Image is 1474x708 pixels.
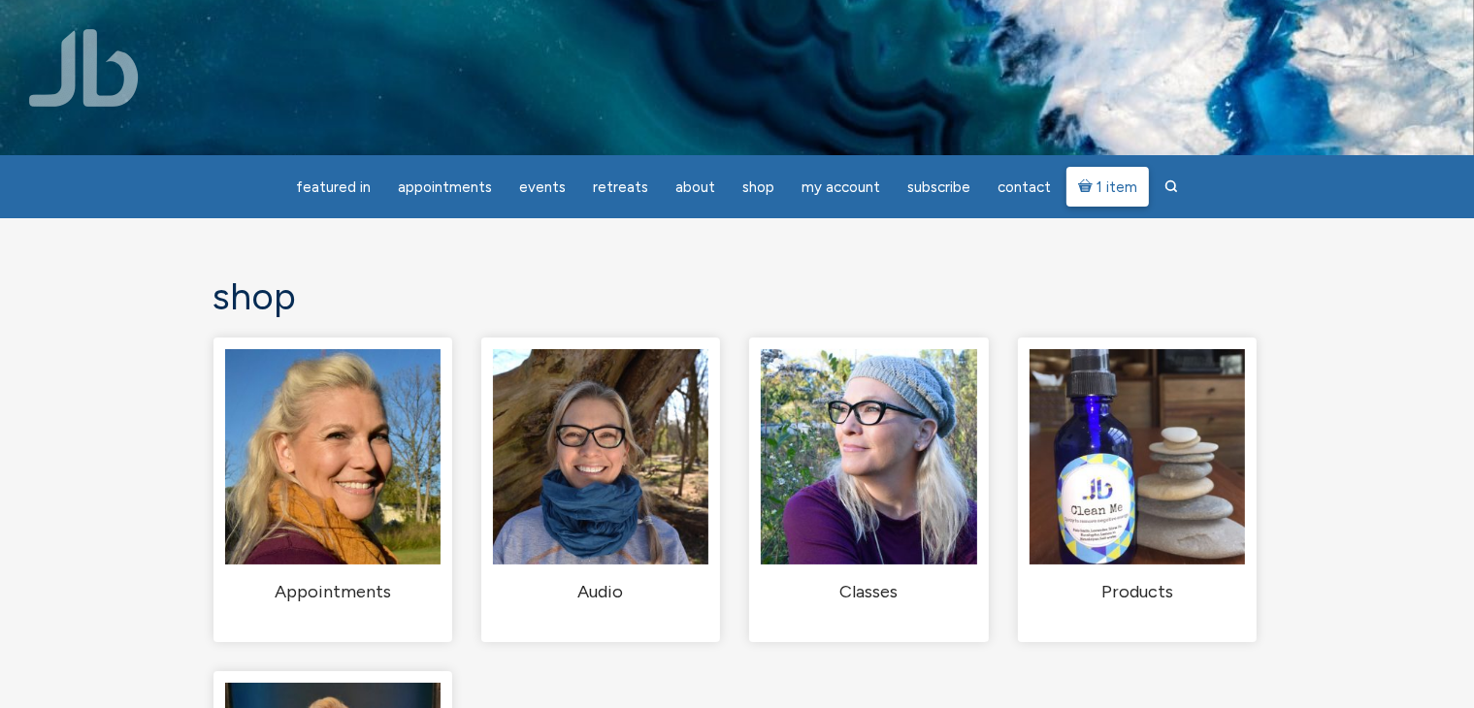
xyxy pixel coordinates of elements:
[213,276,1261,318] h1: Shop
[593,178,648,196] span: Retreats
[225,581,441,604] h2: Appointments
[731,169,786,207] a: Shop
[761,349,976,604] a: Visit product category Classes
[284,169,382,207] a: featured in
[225,349,441,564] img: Appointments
[986,169,1063,207] a: Contact
[802,178,880,196] span: My Account
[493,349,708,564] img: Audio
[1078,178,1097,196] i: Cart
[225,349,441,604] a: Visit product category Appointments
[907,178,970,196] span: Subscribe
[1097,180,1137,195] span: 1 item
[386,169,504,207] a: Appointments
[508,169,577,207] a: Events
[1030,581,1245,604] h2: Products
[998,178,1051,196] span: Contact
[1066,167,1149,207] a: Cart1 item
[742,178,774,196] span: Shop
[29,29,139,107] img: Jamie Butler. The Everyday Medium
[581,169,660,207] a: Retreats
[519,178,566,196] span: Events
[664,169,727,207] a: About
[896,169,982,207] a: Subscribe
[493,581,708,604] h2: Audio
[398,178,492,196] span: Appointments
[1030,349,1245,564] img: Products
[675,178,715,196] span: About
[493,349,708,604] a: Visit product category Audio
[761,581,976,604] h2: Classes
[1030,349,1245,604] a: Visit product category Products
[790,169,892,207] a: My Account
[296,178,371,196] span: featured in
[761,349,976,564] img: Classes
